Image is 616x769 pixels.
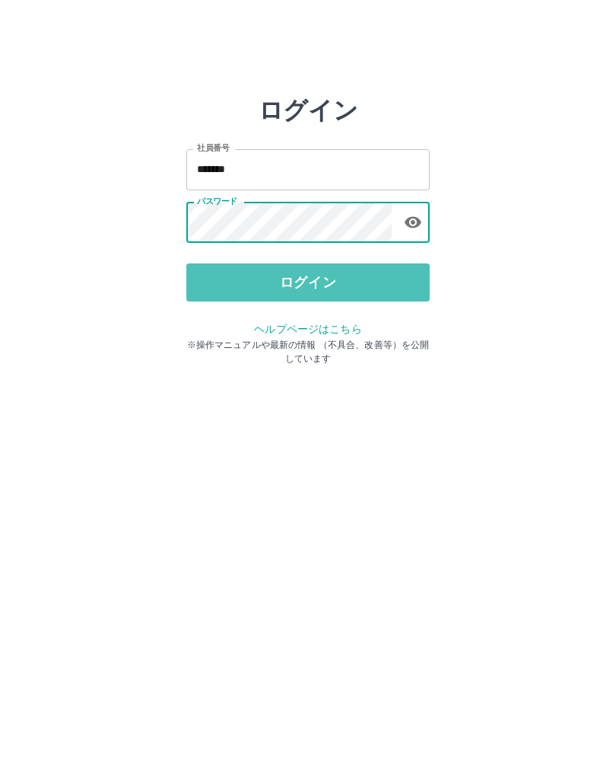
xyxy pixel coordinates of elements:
[197,142,229,154] label: 社員番号
[186,338,430,365] p: ※操作マニュアルや最新の情報 （不具合、改善等）を公開しています
[259,96,358,125] h2: ログイン
[197,196,237,207] label: パスワード
[254,323,361,335] a: ヘルプページはこちら
[186,263,430,302] button: ログイン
